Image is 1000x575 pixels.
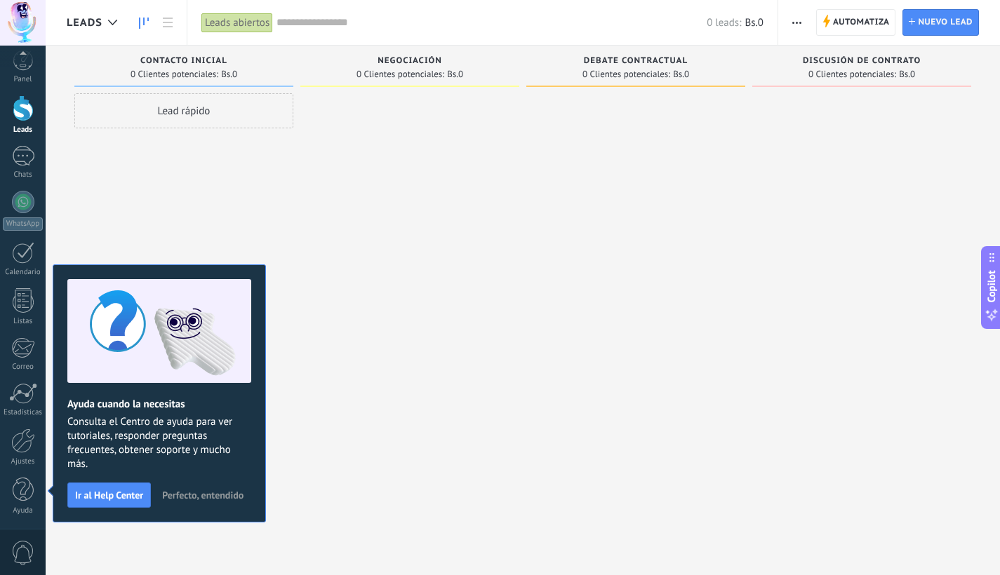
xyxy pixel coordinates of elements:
div: Calendario [3,268,44,277]
span: Contacto inicial [140,56,227,66]
div: WhatsApp [3,217,43,231]
a: Nuevo lead [902,9,979,36]
span: Bs.0 [673,70,689,79]
span: Perfecto, entendido [162,490,244,500]
span: Debate contractual [584,56,688,66]
div: Discusión de contrato [759,56,964,68]
button: Perfecto, entendido [156,485,250,506]
span: Bs.0 [899,70,915,79]
span: 0 Clientes potenciales: [808,70,896,79]
span: Bs.0 [221,70,237,79]
span: Copilot [985,271,999,303]
button: Más [787,9,807,36]
span: Negociación [378,56,442,66]
div: Correo [3,363,44,372]
h2: Ayuda cuando la necesitas [67,398,251,411]
span: Ir al Help Center [75,490,143,500]
div: Panel [3,75,44,84]
div: Lead rápido [74,93,293,128]
div: Debate contractual [533,56,738,68]
a: Leads [132,9,156,36]
div: Contacto inicial [81,56,286,68]
span: Bs.0 [447,70,463,79]
span: Bs.0 [745,16,763,29]
div: Leads [3,126,44,135]
span: 0 Clientes potenciales: [356,70,444,79]
span: Leads [67,16,102,29]
div: Listas [3,317,44,326]
button: Ir al Help Center [67,482,151,508]
a: Lista [156,9,180,36]
span: Consulta el Centro de ayuda para ver tutoriales, responder preguntas frecuentes, obtener soporte ... [67,415,251,471]
div: Chats [3,170,44,180]
span: Nuevo lead [918,10,973,35]
a: Automatiza [816,9,896,36]
div: Negociación [307,56,512,68]
div: Ayuda [3,506,44,515]
div: Estadísticas [3,408,44,417]
div: Ajustes [3,457,44,466]
span: 0 Clientes potenciales: [582,70,670,79]
span: 0 Clientes potenciales: [131,70,218,79]
span: Automatiza [833,10,890,35]
span: 0 leads: [707,16,741,29]
span: Discusión de contrato [803,56,921,66]
div: Leads abiertos [201,13,273,33]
